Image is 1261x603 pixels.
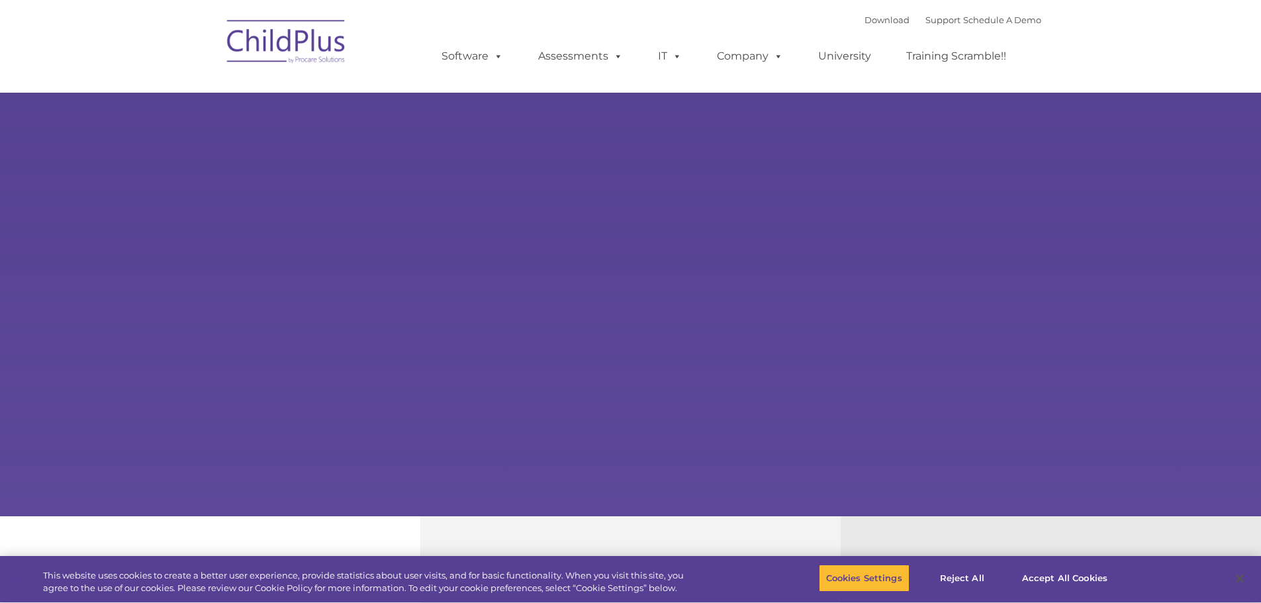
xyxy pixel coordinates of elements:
a: Software [428,43,516,70]
a: University [805,43,884,70]
a: Assessments [525,43,636,70]
a: Company [704,43,796,70]
div: This website uses cookies to create a better user experience, provide statistics about user visit... [43,569,694,595]
a: Schedule A Demo [963,15,1041,25]
font: | [864,15,1041,25]
button: Cookies Settings [819,565,910,592]
button: Accept All Cookies [1015,565,1115,592]
a: Download [864,15,910,25]
button: Close [1225,564,1254,593]
a: Training Scramble!! [893,43,1019,70]
a: IT [645,43,695,70]
button: Reject All [921,565,1004,592]
img: ChildPlus by Procare Solutions [220,11,353,77]
a: Support [925,15,960,25]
